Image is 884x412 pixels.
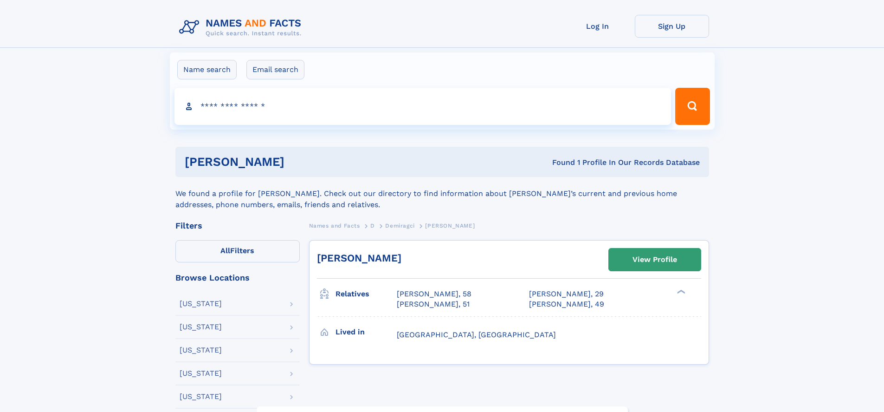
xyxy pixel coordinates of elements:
[425,222,475,229] span: [PERSON_NAME]
[370,222,375,229] span: D
[675,88,710,125] button: Search Button
[336,324,397,340] h3: Lived in
[180,347,222,354] div: [US_STATE]
[175,15,309,40] img: Logo Names and Facts
[397,330,556,339] span: [GEOGRAPHIC_DATA], [GEOGRAPHIC_DATA]
[177,60,237,79] label: Name search
[529,289,604,299] a: [PERSON_NAME], 29
[385,220,414,231] a: Demiragci
[175,177,709,210] div: We found a profile for [PERSON_NAME]. Check out our directory to find information about [PERSON_N...
[180,300,222,307] div: [US_STATE]
[180,393,222,400] div: [US_STATE]
[220,246,230,255] span: All
[561,15,635,38] a: Log In
[632,249,677,270] div: View Profile
[246,60,304,79] label: Email search
[174,88,671,125] input: search input
[635,15,709,38] a: Sign Up
[175,274,300,282] div: Browse Locations
[180,323,222,331] div: [US_STATE]
[309,220,360,231] a: Names and Facts
[418,157,700,168] div: Found 1 Profile In Our Records Database
[609,249,701,271] a: View Profile
[397,299,470,309] a: [PERSON_NAME], 51
[397,289,471,299] a: [PERSON_NAME], 58
[317,252,401,264] a: [PERSON_NAME]
[180,370,222,377] div: [US_STATE]
[385,222,414,229] span: Demiragci
[175,222,300,230] div: Filters
[529,299,604,309] a: [PERSON_NAME], 49
[175,240,300,262] label: Filters
[336,286,397,302] h3: Relatives
[370,220,375,231] a: D
[185,156,419,168] h1: [PERSON_NAME]
[675,289,686,295] div: ❯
